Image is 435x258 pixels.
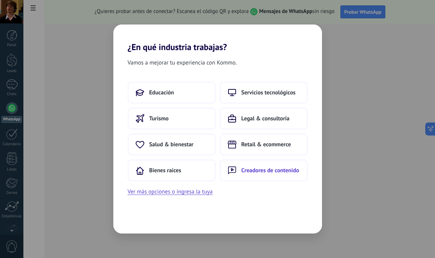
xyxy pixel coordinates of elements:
[128,58,237,67] span: Vamos a mejorar tu experiencia con Kommo.
[149,89,174,96] span: Educación
[113,25,322,52] h2: ¿En qué industria trabajas?
[241,141,291,148] span: Retail & ecommerce
[128,134,216,155] button: Salud & bienestar
[149,141,194,148] span: Salud & bienestar
[128,160,216,181] button: Bienes raíces
[128,187,213,196] button: Ver más opciones o ingresa la tuya
[220,82,308,103] button: Servicios tecnológicos
[241,115,290,122] span: Legal & consultoría
[149,115,169,122] span: Turismo
[220,134,308,155] button: Retail & ecommerce
[128,108,216,129] button: Turismo
[220,108,308,129] button: Legal & consultoría
[241,89,296,96] span: Servicios tecnológicos
[149,167,181,174] span: Bienes raíces
[241,167,299,174] span: Creadores de contenido
[128,82,216,103] button: Educación
[220,160,308,181] button: Creadores de contenido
